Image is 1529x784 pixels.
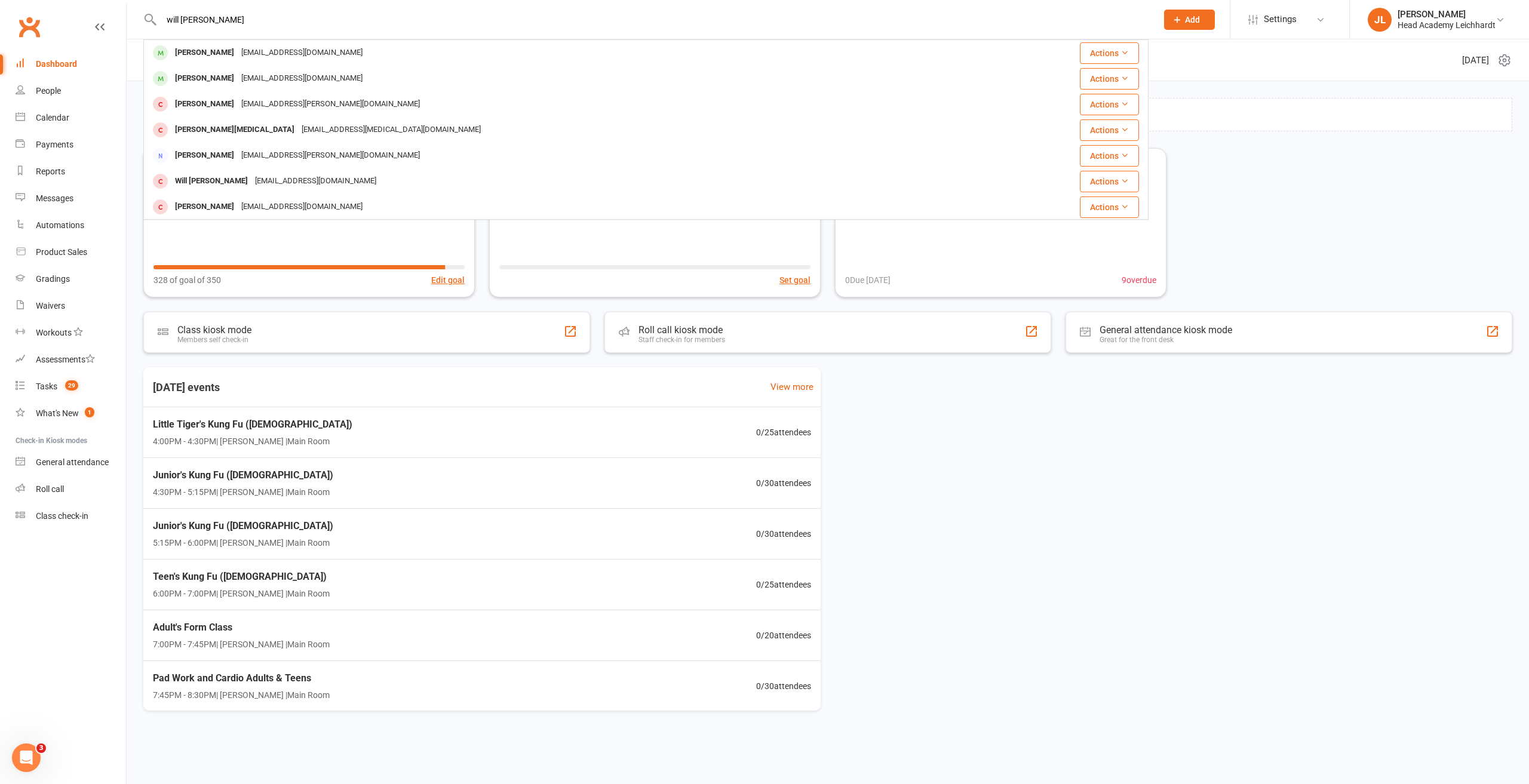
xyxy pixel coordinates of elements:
div: Automations [36,220,84,230]
button: Actions [1080,119,1139,141]
button: Actions [1080,42,1139,64]
div: [EMAIL_ADDRESS][PERSON_NAME][DOMAIN_NAME] [238,96,423,113]
div: General attendance [36,457,109,467]
div: General attendance kiosk mode [1100,324,1232,336]
div: [PERSON_NAME] [171,70,238,87]
div: Messages [36,193,73,203]
span: 0 Due [DATE] [845,273,891,287]
h3: [DATE] events [143,377,229,398]
div: Assessments [36,355,95,364]
span: 7:00PM - 7:45PM | [PERSON_NAME] | Main Room [153,638,330,651]
button: Edit goal [431,273,465,287]
a: Payments [16,131,126,158]
span: 0 / 30 attendees [756,680,811,693]
div: [PERSON_NAME] [1398,9,1496,20]
div: Roll call kiosk mode [638,324,725,336]
a: Class kiosk mode [16,503,126,530]
button: Actions [1080,68,1139,90]
div: Reports [36,167,65,176]
div: What's New [36,408,79,418]
span: Adult's Form Class [153,620,330,635]
div: [EMAIL_ADDRESS][DOMAIN_NAME] [251,173,380,190]
span: 1 [85,407,94,417]
div: [EMAIL_ADDRESS][DOMAIN_NAME] [238,70,366,87]
div: [EMAIL_ADDRESS][DOMAIN_NAME] [238,198,366,216]
span: 6:00PM - 7:00PM | [PERSON_NAME] | Main Room [153,587,330,600]
span: 328 of goal of 350 [153,273,221,287]
span: Add [1185,15,1200,24]
div: [PERSON_NAME] [171,147,238,164]
div: Waivers [36,301,65,310]
div: [EMAIL_ADDRESS][PERSON_NAME][DOMAIN_NAME] [238,147,423,164]
span: Settings [1264,6,1297,33]
a: Calendar [16,104,126,131]
div: JL [1368,8,1392,32]
div: Tasks [36,382,57,391]
span: 29 [65,380,78,391]
span: 0 / 20 attendees [756,629,811,642]
div: [EMAIL_ADDRESS][DOMAIN_NAME] [238,44,366,62]
a: What's New1 [16,400,126,427]
div: [PERSON_NAME] [171,44,238,62]
a: Waivers [16,293,126,319]
span: [DATE] [1462,53,1489,67]
span: Junior's Kung Fu ([DEMOGRAPHIC_DATA]) [153,518,333,534]
div: Will [PERSON_NAME] [171,173,251,190]
div: Staff check-in for members [638,336,725,344]
a: Product Sales [16,239,126,266]
a: Roll call [16,476,126,503]
div: [PERSON_NAME][MEDICAL_DATA] [171,121,298,139]
div: Product Sales [36,247,87,257]
div: Workouts [36,328,72,337]
span: 4:00PM - 4:30PM | [PERSON_NAME] | Main Room [153,435,352,448]
iframe: Intercom live chat [12,743,41,772]
button: Actions [1080,145,1139,167]
button: Actions [1080,94,1139,115]
span: Little Tiger's Kung Fu ([DEMOGRAPHIC_DATA]) [153,417,352,432]
div: [PERSON_NAME] [171,198,238,216]
div: Gradings [36,274,70,284]
div: Payments [36,140,73,149]
div: Calendar [36,113,69,122]
div: Members self check-in [177,336,251,344]
div: Class kiosk mode [177,324,251,336]
span: 9 overdue [1122,273,1156,287]
span: 0 / 25 attendees [756,426,811,439]
a: Reports [16,158,126,185]
a: Workouts [16,319,126,346]
div: Class check-in [36,511,88,521]
a: People [16,78,126,104]
span: 7:45PM - 8:30PM | [PERSON_NAME] | Main Room [153,688,330,702]
span: 0 / 25 attendees [756,578,811,591]
a: Messages [16,185,126,212]
div: [PERSON_NAME] [171,96,238,113]
a: Dashboard [16,51,126,78]
button: Add [1164,10,1215,30]
button: Set goal [779,273,810,287]
input: Search... [158,11,1149,28]
div: Roll call [36,484,64,494]
a: Tasks 29 [16,373,126,400]
span: 0 / 30 attendees [756,527,811,540]
div: Head Academy Leichhardt [1398,20,1496,30]
a: Gradings [16,266,126,293]
span: Junior's Kung Fu ([DEMOGRAPHIC_DATA]) [153,468,333,483]
span: Teen's Kung Fu ([DEMOGRAPHIC_DATA]) [153,569,330,585]
a: View more [770,380,813,394]
button: Actions [1080,171,1139,192]
a: General attendance kiosk mode [16,449,126,476]
span: Pad Work and Cardio Adults & Teens [153,671,330,686]
a: Assessments [16,346,126,373]
div: Dashboard [36,59,77,69]
a: Clubworx [14,12,44,42]
span: 3 [36,743,46,753]
div: [EMAIL_ADDRESS][MEDICAL_DATA][DOMAIN_NAME] [298,121,484,139]
button: Actions [1080,196,1139,218]
a: Automations [16,212,126,239]
div: Great for the front desk [1100,336,1232,344]
span: 0 / 30 attendees [756,476,811,490]
span: 4:30PM - 5:15PM | [PERSON_NAME] | Main Room [153,485,333,499]
div: People [36,86,61,96]
span: 5:15PM - 6:00PM | [PERSON_NAME] | Main Room [153,536,333,549]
